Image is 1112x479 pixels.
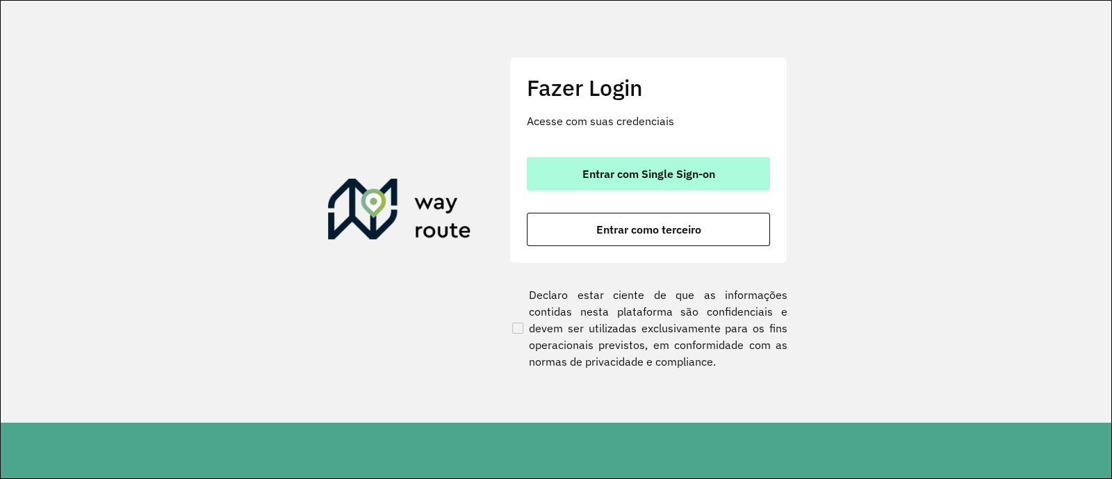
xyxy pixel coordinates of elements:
button: button [527,157,770,190]
img: Roteirizador AmbevTech [328,179,471,245]
h2: Fazer Login [527,74,770,101]
span: Entrar com Single Sign-on [582,168,715,179]
button: button [527,213,770,246]
label: Declaro estar ciente de que as informações contidas nesta plataforma são confidenciais e devem se... [509,286,787,370]
span: Entrar como terceiro [596,224,701,235]
p: Acesse com suas credenciais [527,113,770,129]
